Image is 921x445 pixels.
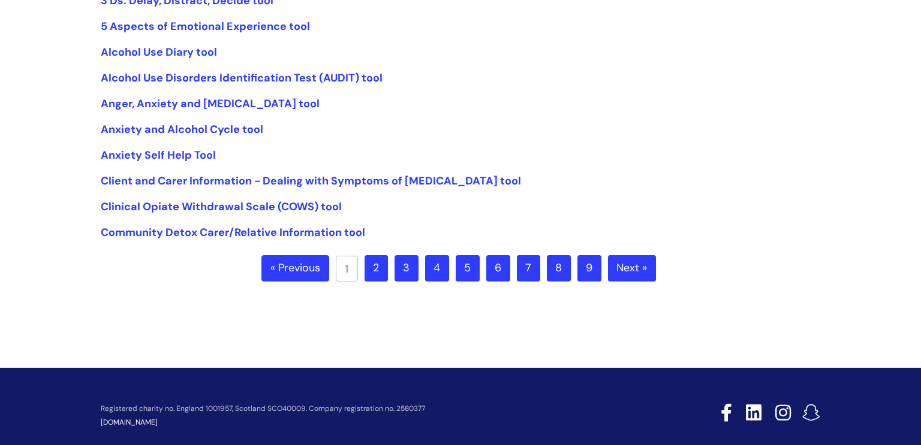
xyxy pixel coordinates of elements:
a: 8 [547,255,571,281]
a: 9 [577,255,601,281]
a: Clinical Opiate Withdrawal Scale (COWS) tool [101,199,342,214]
a: 6 [486,255,510,281]
a: Next » [608,255,656,281]
a: Anxiety Self Help Tool [101,148,216,162]
a: Anger, Anxiety and [MEDICAL_DATA] tool [101,96,320,111]
a: 5 Aspects of Emotional Experience tool [101,19,310,34]
a: 3 [395,255,419,281]
a: 7 [517,255,540,281]
a: Community Detox Carer/Relative Information tool [101,225,365,240]
a: 4 [425,255,449,281]
a: Alcohol Use Diary tool [101,45,217,59]
a: 5 [456,255,480,281]
a: 2 [365,255,388,281]
a: Alcohol Use Disorders Identification Test (AUDIT) tool [101,71,383,85]
a: 1 [336,256,358,281]
p: Registered charity no. England 1001957, Scotland SCO40009. Company registration no. 2580377 [101,405,636,413]
a: « Previous [261,255,329,281]
a: [DOMAIN_NAME] [101,417,158,427]
a: Client and Carer Information - Dealing with Symptoms of [MEDICAL_DATA] tool [101,174,521,188]
a: Anxiety and Alcohol Cycle tool [101,122,263,137]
